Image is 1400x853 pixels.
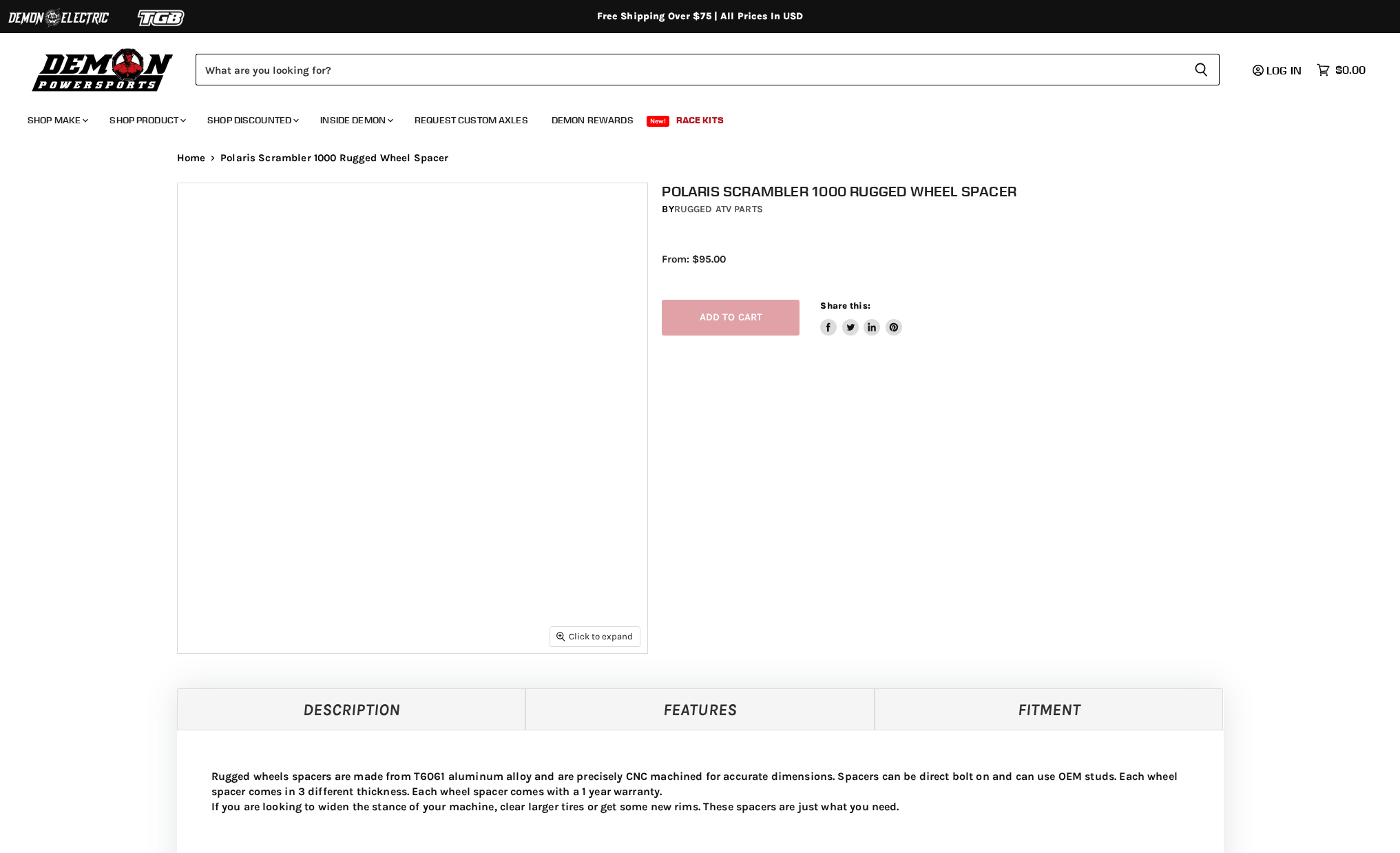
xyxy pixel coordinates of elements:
span: From: $95.00 [662,253,726,265]
div: Free Shipping Over $75 | All Prices In USD [149,10,1251,23]
span: $0.00 [1335,63,1366,76]
a: Log in [1246,64,1310,76]
a: Fitment [875,688,1224,730]
span: Polaris Scrambler 1000 Rugged Wheel Spacer [220,152,448,164]
nav: Breadcrumbs [149,152,1251,164]
span: Share this: [820,300,870,311]
a: Race Kits [666,106,734,134]
a: Home [177,152,206,164]
div: by [662,202,1237,217]
ul: Main menu [17,101,1362,134]
a: $0.00 [1310,60,1372,80]
form: Product [196,54,1220,85]
a: Shop Product [99,106,194,134]
img: Demon Powersports [28,45,178,94]
input: Search [196,54,1183,85]
button: Click to expand [550,627,640,646]
img: Demon Electric Logo 2 [7,5,110,31]
a: Features [525,688,875,730]
span: Click to expand [556,631,633,641]
a: Request Custom Axles [404,106,539,134]
p: Rugged wheels spacers are made from T6061 aluminum alloy and are precisely CNC machined for accur... [211,769,1189,814]
a: Shop Discounted [197,106,307,134]
a: Rugged ATV Parts [674,203,763,215]
a: Inside Demon [310,106,401,134]
aside: Share this: [820,300,902,336]
span: Log in [1266,63,1302,77]
button: Search [1183,54,1220,85]
a: Demon Rewards [541,106,644,134]
img: TGB Logo 2 [110,5,213,31]
span: New! [647,116,670,127]
h1: Polaris Scrambler 1000 Rugged Wheel Spacer [662,183,1237,200]
a: Description [177,688,526,730]
a: Shop Make [17,106,96,134]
